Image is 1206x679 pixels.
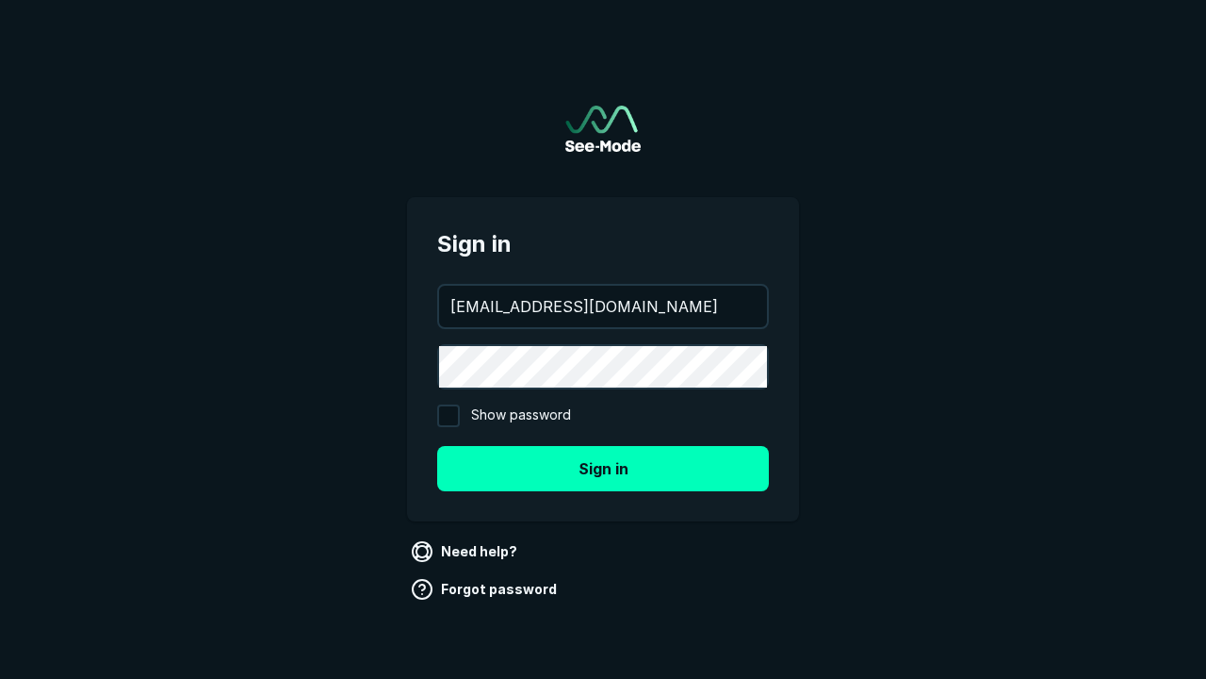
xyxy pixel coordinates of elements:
[437,227,769,261] span: Sign in
[407,574,564,604] a: Forgot password
[439,286,767,327] input: your@email.com
[565,106,641,152] a: Go to sign in
[471,405,571,427] span: Show password
[407,537,525,567] a: Need help?
[565,106,641,152] img: See-Mode Logo
[437,446,769,491] button: Sign in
